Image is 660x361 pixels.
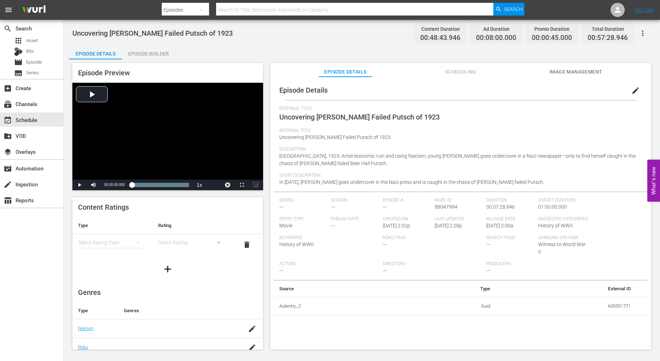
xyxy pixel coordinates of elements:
[627,82,644,99] button: edit
[279,128,638,134] span: Internal Title
[383,204,387,210] span: ---
[504,3,523,16] span: Search
[78,288,101,297] span: Genres
[331,204,335,210] span: ---
[538,216,638,222] span: Suggested Categories:
[26,37,38,44] span: Asset
[279,241,314,247] span: History of WWII
[331,223,335,228] span: ---
[383,235,483,241] span: Roku Tags:
[26,48,34,55] span: Bits
[635,7,653,13] a: Sign Out
[383,223,410,228] span: [DATE] 2:02p
[538,235,587,241] span: Samsung VOD Row:
[4,24,12,33] span: Search
[104,183,125,187] span: 00:00:00.000
[331,216,379,222] span: Publish Date:
[486,241,490,247] span: ---
[476,34,516,42] span: 00:08:00.000
[435,198,483,203] span: Wurl ID:
[486,268,490,273] span: ---
[279,216,328,222] span: Entry Type:
[279,268,284,273] span: ---
[153,217,233,234] th: Rating
[274,280,648,316] table: simple table
[274,280,409,297] th: Source
[486,198,535,203] span: Duration:
[4,196,12,205] span: Reports
[238,236,255,253] button: delete
[279,153,636,166] span: [GEOGRAPHIC_DATA], 1923: Amid economic ruin and rising fascism, young [PERSON_NAME] goes undercov...
[538,198,638,203] span: Target Duration:
[631,86,640,95] span: edit
[486,216,535,222] span: Release Date:
[549,68,602,76] span: Image Management
[493,3,524,16] button: Search
[4,148,12,156] span: layers
[532,24,572,34] div: Promo Duration
[279,223,292,228] span: Movie
[72,302,118,319] th: Type
[279,173,638,179] span: Short Description
[409,297,496,315] td: Guid
[279,204,284,210] span: ---
[122,45,175,59] button: Episode Builder
[279,261,379,267] span: Actors
[279,86,328,94] span: Episode Details
[538,204,567,210] span: 01:00:00.000
[4,180,12,189] span: create
[588,24,628,34] div: Total Duration
[72,83,263,190] div: Video Player
[279,235,379,241] span: Keywords:
[331,198,379,203] span: Season:
[14,47,23,56] div: Bits
[4,6,13,14] span: menu
[4,164,12,173] span: movie_filter
[69,45,122,62] div: Episode Details
[14,36,23,45] span: Asset
[383,198,431,203] span: Episode #:
[279,147,638,152] span: Description
[4,100,12,109] span: Channels
[72,180,87,190] button: Play
[26,69,39,76] span: Series
[132,183,189,187] div: Progress Bar
[14,69,23,77] span: subtitles
[496,297,636,315] td: A05551771
[279,179,544,185] span: In [DATE], [PERSON_NAME] goes undercover in the Nazi press and is caught in the chaos of [PERSON_...
[538,241,586,255] span: Witness to World War II
[383,268,387,273] span: ---
[434,68,487,76] span: Scheduling
[221,180,235,190] button: Jump To Time
[279,198,328,203] span: Series:
[486,204,515,210] span: 00:57:28.946
[383,241,387,247] span: ---
[435,204,457,210] span: 88047994
[279,113,440,121] span: Uncovering [PERSON_NAME] Failed Putsch of 1923
[496,280,636,297] th: External ID
[476,24,516,34] div: Ad Duration
[279,106,638,112] span: External Title
[383,216,431,222] span: Created On:
[72,217,263,256] table: simple table
[4,132,12,140] span: create_new_folder
[420,24,460,34] div: Content Duration
[435,223,462,228] span: [DATE] 2:28p
[486,223,513,228] span: [DATE] 2:00a
[486,261,586,267] span: Producers
[78,326,94,331] a: Nielsen
[192,180,207,190] button: Playback Rate
[532,34,572,42] span: 00:00:45.000
[420,34,460,42] span: 00:48:43.946
[14,58,23,66] span: Episode
[26,59,42,66] span: Episode
[647,159,660,202] button: Open Feedback Widget
[72,217,153,234] th: Type
[78,344,88,350] a: Roku
[588,34,628,42] span: 00:57:28.946
[4,84,12,93] span: add_box
[486,235,535,241] span: Search Tags:
[78,203,129,211] span: Content Ratings
[4,116,12,124] span: event_available
[274,297,409,315] th: Autentic_2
